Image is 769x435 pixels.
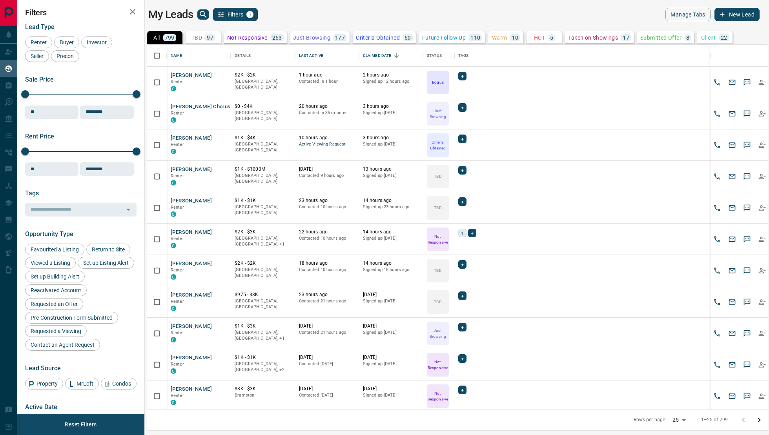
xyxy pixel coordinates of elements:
p: [GEOGRAPHIC_DATA], [GEOGRAPHIC_DATA] [235,78,291,91]
button: Email [726,202,738,214]
p: 110 [470,35,480,40]
p: Contacted 10 hours ago [299,267,355,273]
span: + [461,198,464,206]
button: [PERSON_NAME] [171,291,212,299]
span: Set up Listing Alert [80,260,131,266]
svg: Sms [743,173,751,180]
span: Renter [171,173,184,178]
button: Sort [391,50,402,61]
p: Signed up 23 hours ago [363,204,419,210]
p: 22 hours ago [299,229,355,235]
div: Buyer [54,36,79,48]
p: Signed up [DATE] [363,298,419,304]
span: Active Viewing Request [299,141,355,148]
p: [GEOGRAPHIC_DATA], [GEOGRAPHIC_DATA] [235,204,291,216]
svg: Sms [743,204,751,212]
svg: Reallocate [758,361,766,369]
button: Email [726,390,738,402]
button: [PERSON_NAME] [171,166,212,173]
button: SMS [741,202,753,214]
svg: Sms [743,392,751,400]
span: Property [34,380,60,387]
div: Last Active [299,45,323,67]
svg: Reallocate [758,267,766,275]
p: 8 [686,35,689,40]
button: SMS [741,328,753,339]
button: SMS [741,139,753,151]
p: 5 [550,35,553,40]
p: Bogus [432,79,443,85]
p: 1 hour ago [299,72,355,78]
svg: Call [713,267,721,275]
svg: Call [713,141,721,149]
p: 799 [165,35,175,40]
p: $0 - $4K [235,103,291,110]
button: Reallocate [756,139,768,151]
button: Email [726,296,738,308]
button: SMS [741,233,753,245]
button: [PERSON_NAME] [171,135,212,142]
button: Reallocate [756,265,768,277]
span: Condos [109,380,134,387]
div: Favourited a Listing [25,244,84,255]
span: Renter [171,111,184,116]
div: condos.ca [171,86,176,91]
p: Warm [492,35,507,40]
p: Toronto [235,329,291,342]
p: 3 hours ago [363,103,419,110]
svg: Call [713,235,721,243]
button: [PERSON_NAME] [171,323,212,330]
p: Signed up [DATE] [363,329,419,336]
button: Reallocate [756,390,768,402]
span: Lead Type [25,23,55,31]
button: Reallocate [756,202,768,214]
div: condos.ca [171,306,176,311]
div: MrLoft [65,378,99,389]
p: 97 [207,35,213,40]
span: Reactivated Account [28,287,84,293]
div: Condos [101,378,137,389]
svg: Reallocate [758,78,766,86]
button: Email [726,265,738,277]
div: condos.ca [171,149,176,154]
div: 25 [669,414,688,426]
p: Client [701,35,716,40]
button: SMS [741,296,753,308]
div: Requested an Offer [25,298,83,310]
button: Reallocate [756,359,768,371]
span: Renter [171,142,184,147]
button: Reallocate [756,328,768,339]
p: 14 hours ago [363,260,419,267]
p: Signed up [DATE] [363,141,419,147]
p: Taken on Showings [568,35,618,40]
button: Reallocate [756,233,768,245]
button: Email [726,139,738,151]
button: Call [711,296,723,308]
p: Not Responsive [428,233,448,245]
button: SMS [741,390,753,402]
span: + [461,260,464,268]
span: + [461,292,464,300]
button: Email [726,76,738,88]
p: 20 hours ago [299,103,355,110]
span: Tags [25,189,39,197]
svg: Email [728,329,736,337]
svg: Reallocate [758,110,766,118]
div: + [458,72,467,80]
p: Contacted in 1 hour [299,78,355,85]
p: Criteria Obtained [356,35,400,40]
div: + [458,291,467,300]
span: Precon [54,53,77,59]
button: New Lead [714,8,760,21]
svg: Sms [743,235,751,243]
div: Return to Site [86,244,130,255]
div: + [458,166,467,175]
button: Call [711,359,723,371]
button: Reallocate [756,171,768,182]
p: Toronto [235,235,291,248]
span: + [461,386,464,394]
svg: Sms [743,110,751,118]
svg: Call [713,204,721,212]
div: Details [231,45,295,67]
p: Contacted 9 hours ago [299,173,355,179]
